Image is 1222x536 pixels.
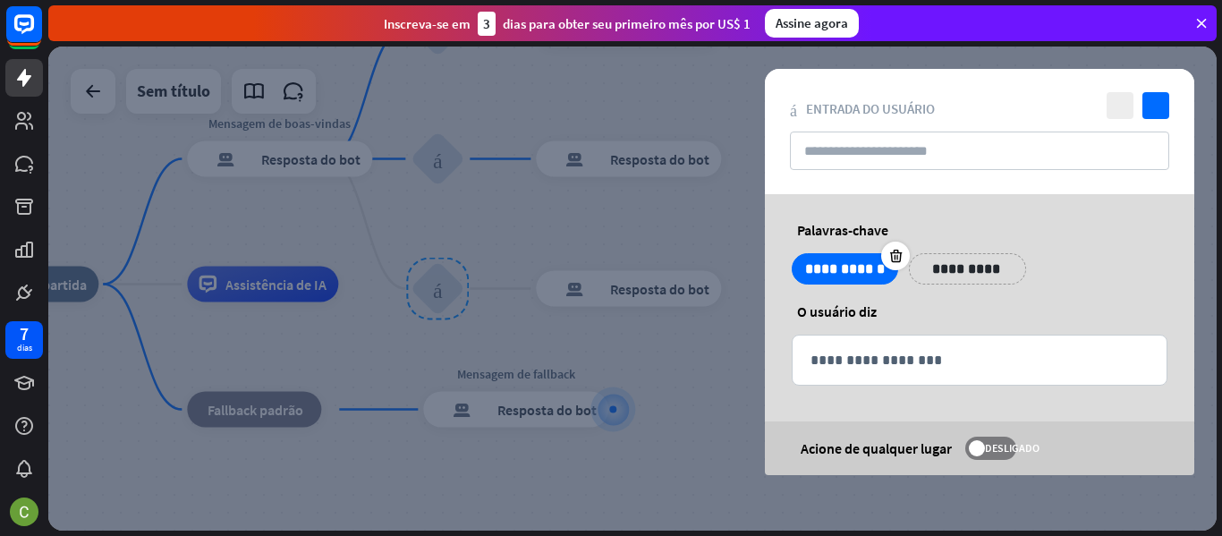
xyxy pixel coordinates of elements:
font: DESLIGADO [985,441,1040,455]
font: 3 [483,15,490,32]
button: Abra o widget de bate-papo do LiveChat [14,7,68,61]
font: Inscreva-se em [384,15,471,32]
font: Palavras-chave [797,221,888,239]
font: Assine agora [776,14,848,31]
font: dias para obter seu primeiro mês por US$ 1 [503,15,751,32]
a: 7 dias [5,321,43,359]
font: bloco_entrada_do_usuário [790,101,797,117]
font: O usuário diz [797,302,877,320]
font: 7 [20,322,29,345]
font: Entrada do usuário [806,100,935,117]
font: Acione de qualquer lugar [801,439,952,457]
font: dias [17,342,32,353]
